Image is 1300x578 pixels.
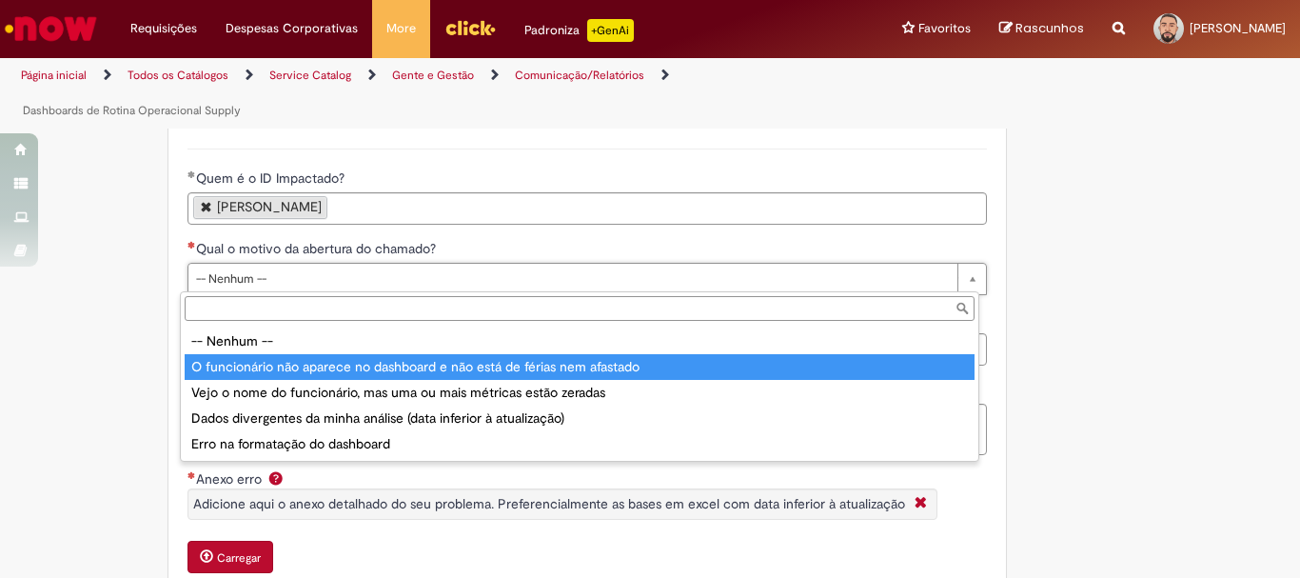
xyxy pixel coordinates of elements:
div: Erro na formatação do dashboard [185,431,975,457]
ul: Qual o motivo da abertura do chamado? [181,325,978,461]
div: -- Nenhum -- [185,329,975,354]
div: O funcionário não aparece no dashboard e não está de férias nem afastado [185,354,975,380]
div: Vejo o nome do funcionário, mas uma ou mais métricas estão zeradas [185,380,975,406]
div: Dados divergentes da minha análise (data inferior à atualização) [185,406,975,431]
